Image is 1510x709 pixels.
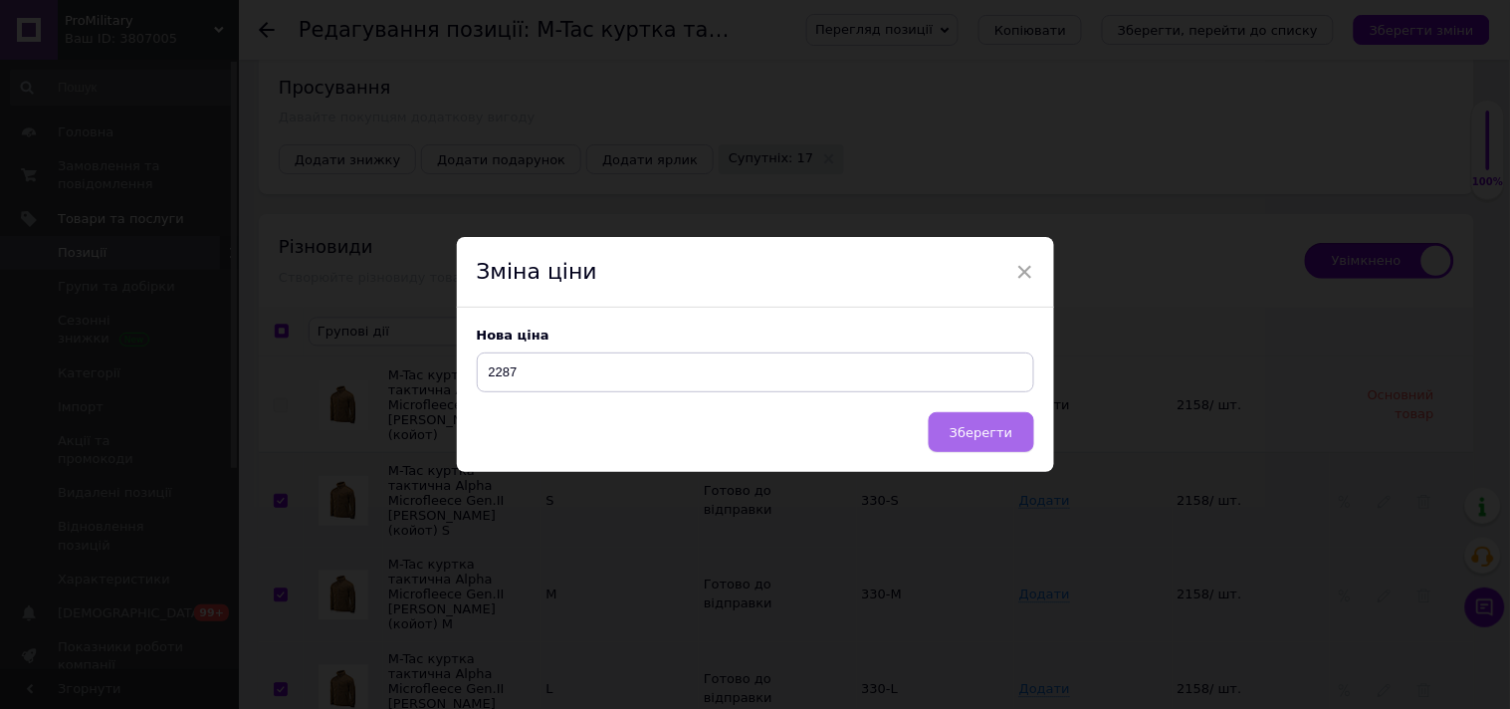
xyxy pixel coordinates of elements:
p: Куртка Alpha Microfleece Gen.II від вітчизняного бренду M-TAC - відмінний приклад функціональност... [20,20,401,103]
p: Щільність флісу - 420 гр / м. Це відповідає третього шару ECWCS. Зони, схильні до підвищеного зно... [20,191,401,419]
button: Зберегти [929,412,1033,452]
span: × [1016,255,1034,289]
p: Плотность флиса – 420 гр/м. Это соответствует третьему слою ECWCS. [20,224,401,266]
p: Модель доступна у 5 варіантах забарвлення:- [PERSON_NAME]; - Dark Olive; - Dark Navy Blue; - Army... [20,116,401,177]
span: Зберегти [950,425,1012,440]
p: Куртка Alpha Microfleece Gen.II от отечественного бренда M-TAC – отличный пример функциональности... [20,54,401,136]
div: Зміна ціни [457,237,1054,309]
p: Модель доступна в 3 вариантах расцветки: - [PERSON_NAME]; - Dark Olive; - Dark Navy Blue; - Army ... [20,149,401,211]
div: Нова ціна [477,328,1034,343]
